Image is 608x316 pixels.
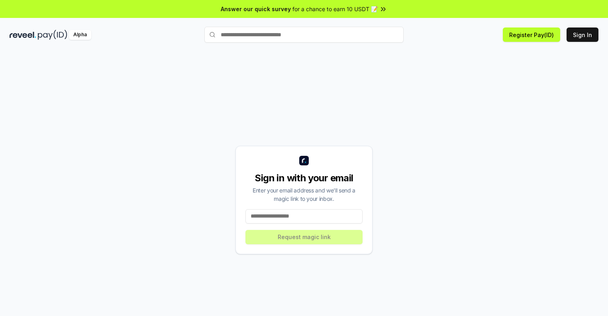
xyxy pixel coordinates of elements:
span: Answer our quick survey [221,5,291,13]
button: Sign In [567,27,598,42]
div: Alpha [69,30,91,40]
div: Sign in with your email [245,172,363,184]
img: logo_small [299,156,309,165]
img: pay_id [38,30,67,40]
button: Register Pay(ID) [503,27,560,42]
span: for a chance to earn 10 USDT 📝 [292,5,378,13]
img: reveel_dark [10,30,36,40]
div: Enter your email address and we’ll send a magic link to your inbox. [245,186,363,203]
